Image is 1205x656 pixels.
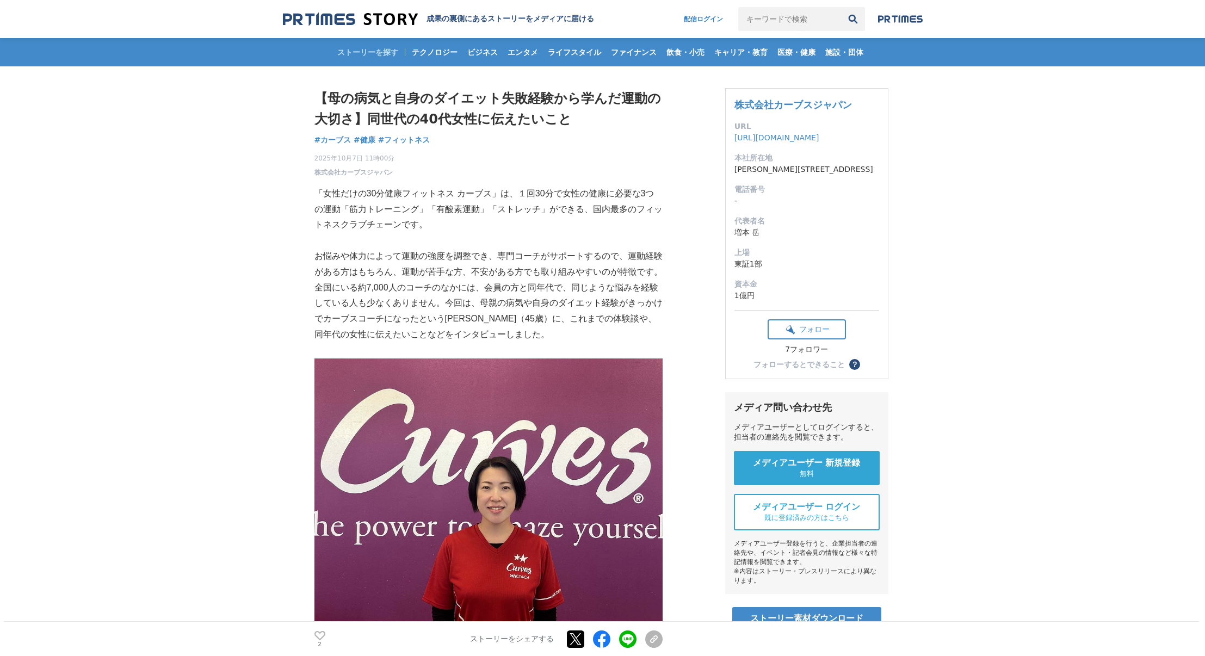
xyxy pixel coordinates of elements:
p: 「女性だけの30分健康フィットネス カーブス」は、１回30分で女性の健康に必要な3つの運動「筋力トレーニング」「有酸素運動」「ストレッチ」ができる、国内最多のフィットネスクラブチェーンです。 [314,186,663,233]
div: 7フォロワー [768,345,846,355]
a: 飲食・小売 [662,38,709,66]
p: 2 [314,641,325,647]
a: [URL][DOMAIN_NAME] [734,133,819,142]
a: 株式会社カーブスジャパン [734,99,852,110]
img: 成果の裏側にあるストーリーをメディアに届ける [283,12,418,27]
button: ？ [849,359,860,370]
a: 株式会社カーブスジャパン [314,168,393,177]
a: テクノロジー [407,38,462,66]
span: テクノロジー [407,47,462,57]
span: #健康 [354,135,375,145]
a: エンタメ [503,38,542,66]
div: メディアユーザー登録を行うと、企業担当者の連絡先や、イベント・記者会見の情報など様々な特記情報を閲覧できます。 ※内容はストーリー・プレスリリースにより異なります。 [734,539,880,585]
div: フォローするとできること [753,361,845,368]
div: メディア問い合わせ先 [734,401,880,414]
dt: 代表者名 [734,215,879,227]
span: #カーブス [314,135,351,145]
span: ファイナンス [607,47,661,57]
a: ストーリー素材ダウンロード [732,607,881,630]
a: #健康 [354,134,375,146]
span: 無料 [800,469,814,479]
div: メディアユーザーとしてログインすると、担当者の連絡先を閲覧できます。 [734,423,880,442]
a: 施設・団体 [821,38,868,66]
a: キャリア・教育 [710,38,772,66]
dt: 上場 [734,247,879,258]
img: prtimes [878,15,923,23]
button: フォロー [768,319,846,339]
dt: 資本金 [734,279,879,290]
dd: [PERSON_NAME][STREET_ADDRESS] [734,164,879,175]
dt: 電話番号 [734,184,879,195]
p: お悩みや体力によって運動の強度を調整でき、専門コーチがサポートするので、運動経験がある方はもちろん、運動が苦手な方、不安がある方でも取り組みやすいのが特徴です。 [314,249,663,280]
a: #フィットネス [378,134,430,146]
span: ？ [851,361,858,368]
dd: 1億円 [734,290,879,301]
p: ストーリーをシェアする [470,634,554,644]
input: キーワードで検索 [738,7,841,31]
a: 配信ログイン [673,7,734,31]
span: キャリア・教育 [710,47,772,57]
dd: 増本 岳 [734,227,879,238]
a: メディアユーザー 新規登録 無料 [734,451,880,485]
a: 医療・健康 [773,38,820,66]
h1: 【母の病気と自身のダイエット失敗経験から学んだ運動の大切さ】同世代の40代女性に伝えたいこと [314,88,663,130]
h2: 成果の裏側にあるストーリーをメディアに届ける [427,14,594,24]
span: 医療・健康 [773,47,820,57]
button: 検索 [841,7,865,31]
a: ファイナンス [607,38,661,66]
dd: - [734,195,879,207]
dt: 本社所在地 [734,152,879,164]
span: 既に登録済みの方はこちら [764,513,849,523]
img: thumbnail_cd3fa2b0-a27a-11f0-b2b8-3f6dbddb1691.jpg [314,358,663,624]
span: #フィットネス [378,135,430,145]
dt: URL [734,121,879,132]
a: ライフスタイル [543,38,605,66]
span: ライフスタイル [543,47,605,57]
span: メディアユーザー 新規登録 [753,457,861,469]
dd: 東証1部 [734,258,879,270]
span: 施設・団体 [821,47,868,57]
span: 飲食・小売 [662,47,709,57]
span: 2025年10月7日 11時00分 [314,153,395,163]
a: メディアユーザー ログイン 既に登録済みの方はこちら [734,494,880,530]
span: ビジネス [463,47,502,57]
a: #カーブス [314,134,351,146]
p: 全国にいる約7,000人のコーチのなかには、会員の方と同年代で、同じような悩みを経験している人も少なくありません。今回は、母親の病気や自身のダイエット経験がきっかけでカーブスコーチになったという... [314,280,663,343]
span: エンタメ [503,47,542,57]
a: ビジネス [463,38,502,66]
a: 成果の裏側にあるストーリーをメディアに届ける 成果の裏側にあるストーリーをメディアに届ける [283,12,594,27]
span: メディアユーザー ログイン [753,502,861,513]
